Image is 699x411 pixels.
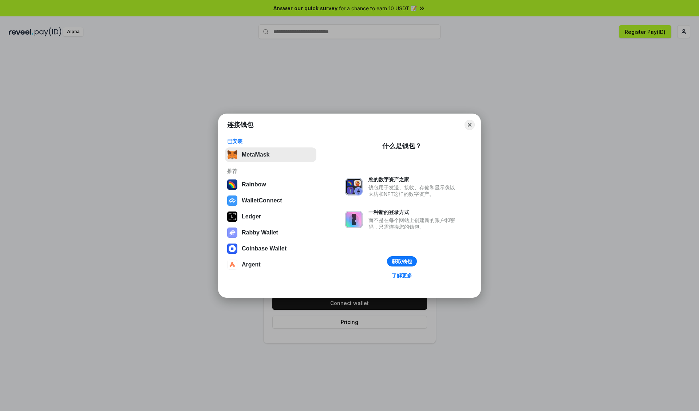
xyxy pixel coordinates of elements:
[225,241,316,256] button: Coinbase Wallet
[227,260,237,270] img: svg+xml,%3Csvg%20width%3D%2228%22%20height%3D%2228%22%20viewBox%3D%220%200%2028%2028%22%20fill%3D...
[225,225,316,240] button: Rabby Wallet
[242,261,261,268] div: Argent
[227,228,237,238] img: svg+xml,%3Csvg%20xmlns%3D%22http%3A%2F%2Fwww.w3.org%2F2000%2Fsvg%22%20fill%3D%22none%22%20viewBox...
[392,272,412,279] div: 了解更多
[382,142,422,150] div: 什么是钱包？
[227,244,237,254] img: svg+xml,%3Csvg%20width%3D%2228%22%20height%3D%2228%22%20viewBox%3D%220%200%2028%2028%22%20fill%3D...
[345,178,363,195] img: svg+xml,%3Csvg%20xmlns%3D%22http%3A%2F%2Fwww.w3.org%2F2000%2Fsvg%22%20fill%3D%22none%22%20viewBox...
[387,256,417,266] button: 获取钱包
[345,211,363,228] img: svg+xml,%3Csvg%20xmlns%3D%22http%3A%2F%2Fwww.w3.org%2F2000%2Fsvg%22%20fill%3D%22none%22%20viewBox...
[227,195,237,206] img: svg+xml,%3Csvg%20width%3D%2228%22%20height%3D%2228%22%20viewBox%3D%220%200%2028%2028%22%20fill%3D...
[225,257,316,272] button: Argent
[368,217,459,230] div: 而不是在每个网站上创建新的账户和密码，只需连接您的钱包。
[465,120,475,130] button: Close
[242,197,282,204] div: WalletConnect
[225,209,316,224] button: Ledger
[242,181,266,188] div: Rainbow
[227,168,314,174] div: 推荐
[227,150,237,160] img: svg+xml,%3Csvg%20fill%3D%22none%22%20height%3D%2233%22%20viewBox%3D%220%200%2035%2033%22%20width%...
[242,229,278,236] div: Rabby Wallet
[227,120,253,129] h1: 连接钱包
[227,179,237,190] img: svg+xml,%3Csvg%20width%3D%22120%22%20height%3D%22120%22%20viewBox%3D%220%200%20120%20120%22%20fil...
[368,209,459,216] div: 一种新的登录方式
[368,184,459,197] div: 钱包用于发送、接收、存储和显示像以太坊和NFT这样的数字资产。
[227,138,314,145] div: 已安装
[368,176,459,183] div: 您的数字资产之家
[242,245,287,252] div: Coinbase Wallet
[242,213,261,220] div: Ledger
[392,258,412,265] div: 获取钱包
[387,271,416,280] a: 了解更多
[225,193,316,208] button: WalletConnect
[225,177,316,192] button: Rainbow
[225,147,316,162] button: MetaMask
[242,151,269,158] div: MetaMask
[227,212,237,222] img: svg+xml,%3Csvg%20xmlns%3D%22http%3A%2F%2Fwww.w3.org%2F2000%2Fsvg%22%20width%3D%2228%22%20height%3...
